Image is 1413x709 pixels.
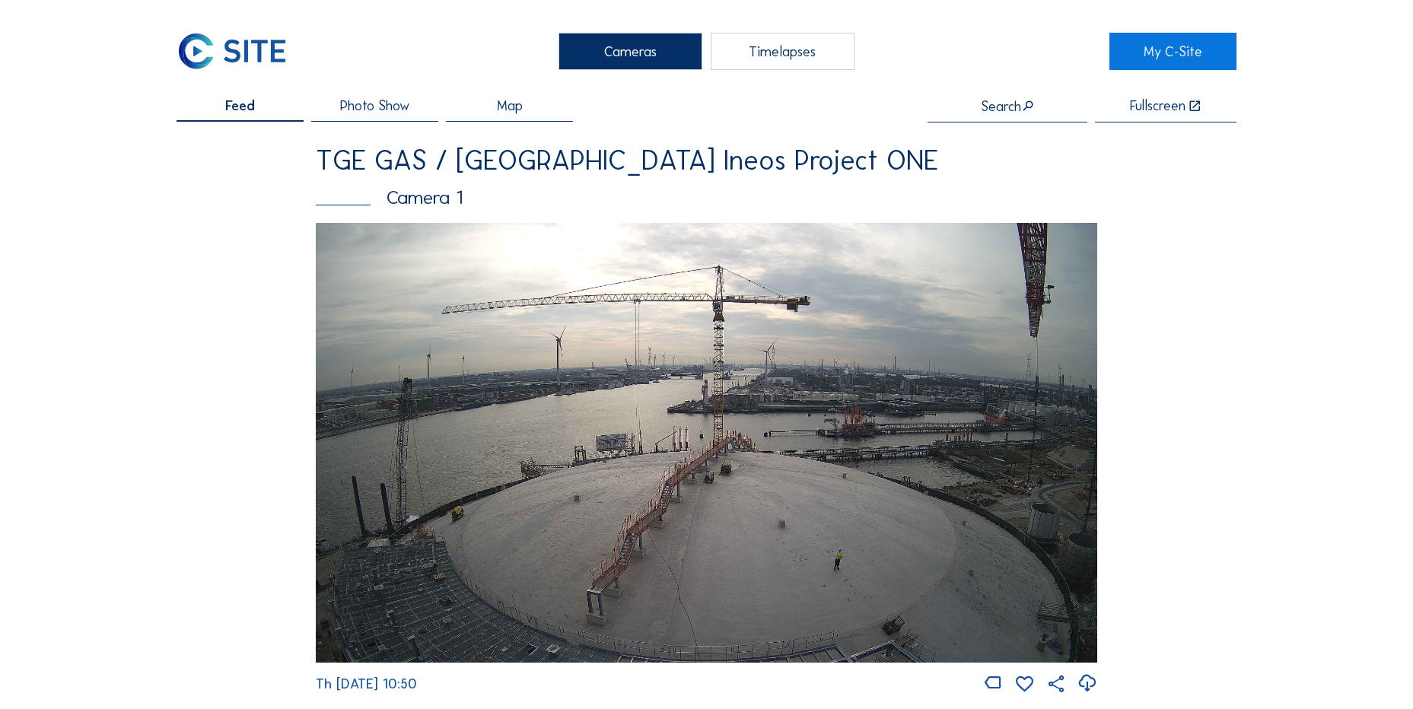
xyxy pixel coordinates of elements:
img: C-SITE Logo [177,33,288,70]
div: Camera 1 [316,188,1097,207]
div: TGE GAS / [GEOGRAPHIC_DATA] Ineos Project ONE [316,147,1097,174]
a: C-SITE Logo [177,33,304,70]
span: Feed [225,99,255,113]
span: Photo Show [340,99,409,113]
a: My C-Site [1109,33,1236,70]
div: Cameras [559,33,702,70]
div: Timelapses [711,33,854,70]
img: Image [316,223,1097,663]
span: Th [DATE] 10:50 [316,676,417,692]
span: Map [497,99,523,113]
div: Fullscreen [1130,99,1185,113]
